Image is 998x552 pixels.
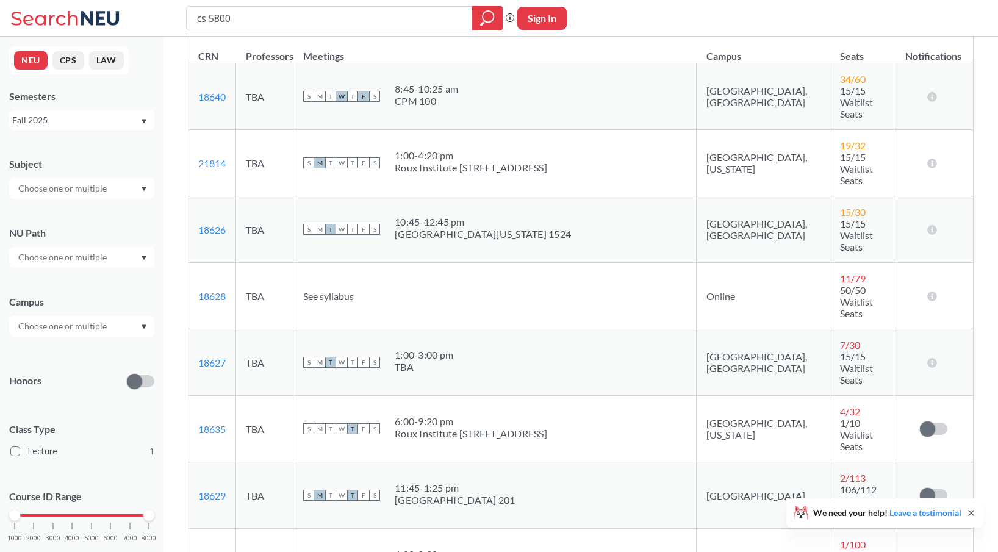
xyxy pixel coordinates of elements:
td: TBA [236,130,293,196]
span: M [314,157,325,168]
input: Class, professor, course number, "phrase" [196,8,464,29]
td: TBA [236,263,293,329]
button: NEU [14,51,48,70]
span: 4 / 32 [840,406,860,417]
button: Sign In [517,7,567,30]
span: We need your help! [813,509,961,517]
span: T [347,423,358,434]
span: T [325,91,336,102]
div: Dropdown arrow [9,247,154,268]
div: 6:00 - 9:20 pm [395,415,547,428]
td: [GEOGRAPHIC_DATA], [US_STATE] [697,130,830,196]
div: Campus [9,295,154,309]
a: 18627 [198,357,226,368]
div: Dropdown arrow [9,316,154,337]
div: [GEOGRAPHIC_DATA][US_STATE] 1524 [395,228,571,240]
span: M [314,357,325,368]
a: 18635 [198,423,226,435]
span: T [347,224,358,235]
svg: Dropdown arrow [141,324,147,329]
svg: Dropdown arrow [141,187,147,192]
td: TBA [236,462,293,529]
div: 11:45 - 1:25 pm [395,482,515,494]
span: 2 / 113 [840,472,866,484]
span: 11 / 79 [840,273,866,284]
span: 5000 [84,535,99,542]
td: TBA [236,329,293,396]
a: 18628 [198,290,226,302]
div: Semesters [9,90,154,103]
span: Class Type [9,423,154,436]
button: LAW [89,51,124,70]
div: TBA [395,361,453,373]
span: 6000 [103,535,118,542]
span: M [314,224,325,235]
a: 18626 [198,224,226,235]
div: Subject [9,157,154,171]
div: CPM 100 [395,95,458,107]
div: Roux Institute [STREET_ADDRESS] [395,162,547,174]
div: Roux Institute [STREET_ADDRESS] [395,428,547,440]
p: Course ID Range [9,490,154,504]
span: T [347,490,358,501]
div: CRN [198,49,218,63]
span: S [303,224,314,235]
span: T [325,423,336,434]
div: 1:00 - 4:20 pm [395,149,547,162]
span: S [369,490,380,501]
span: See syllabus [303,290,354,302]
div: 8:45 - 10:25 am [395,83,458,95]
span: W [336,423,347,434]
span: S [303,490,314,501]
a: 18629 [198,490,226,501]
span: T [347,357,358,368]
span: S [303,91,314,102]
span: 15/15 Waitlist Seats [840,351,873,385]
span: M [314,490,325,501]
span: 1/10 Waitlist Seats [840,417,873,452]
span: 15/15 Waitlist Seats [840,218,873,253]
span: 7000 [123,535,137,542]
div: Fall 2025 [12,113,140,127]
span: S [369,423,380,434]
span: T [325,490,336,501]
span: S [369,91,380,102]
span: 15/15 Waitlist Seats [840,151,873,186]
div: Dropdown arrow [9,178,154,199]
svg: Dropdown arrow [141,119,147,124]
span: M [314,423,325,434]
span: 19 / 32 [840,140,866,151]
span: W [336,224,347,235]
span: T [325,224,336,235]
span: 4000 [65,535,79,542]
svg: magnifying glass [480,10,495,27]
span: 15 / 30 [840,206,866,218]
input: Choose one or multiple [12,250,115,265]
th: Notifications [894,37,973,63]
span: T [347,91,358,102]
td: Online [697,263,830,329]
svg: Dropdown arrow [141,256,147,260]
span: 106/112 Waitlist Seats [840,484,877,518]
td: [GEOGRAPHIC_DATA], [US_STATE] [697,396,830,462]
span: F [358,91,369,102]
div: 1:00 - 3:00 pm [395,349,453,361]
span: 3000 [46,535,60,542]
div: NU Path [9,226,154,240]
span: F [358,157,369,168]
div: magnifying glass [472,6,503,30]
div: Fall 2025Dropdown arrow [9,110,154,130]
span: W [336,357,347,368]
td: TBA [236,396,293,462]
td: [GEOGRAPHIC_DATA], [GEOGRAPHIC_DATA] [697,196,830,263]
span: 1 [149,445,154,458]
td: TBA [236,196,293,263]
span: F [358,490,369,501]
input: Choose one or multiple [12,181,115,196]
span: 2000 [26,535,41,542]
a: Leave a testimonial [889,507,961,518]
a: 21814 [198,157,226,169]
span: 8000 [142,535,156,542]
span: S [303,157,314,168]
td: [GEOGRAPHIC_DATA] [697,462,830,529]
